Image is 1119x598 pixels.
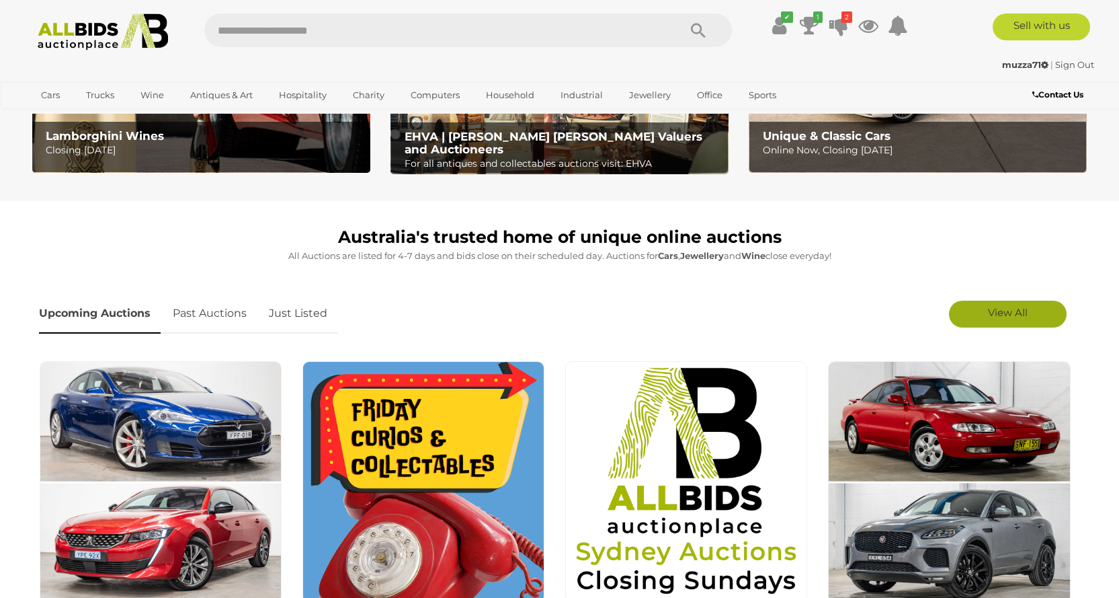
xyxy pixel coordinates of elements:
a: Antiques & Art [181,84,261,106]
a: 2 [829,13,849,38]
a: Jewellery [620,84,679,106]
b: Contact Us [1032,89,1083,100]
i: 2 [841,11,852,23]
strong: Cars [658,250,678,261]
button: Search [665,13,732,47]
h1: Australia's trusted home of unique online auctions [39,228,1081,247]
span: View All [988,306,1028,319]
a: [GEOGRAPHIC_DATA] [32,106,145,128]
b: Unique & Classic Cars [763,129,890,143]
a: Hospitality [270,84,335,106]
b: EHVA | [PERSON_NAME] [PERSON_NAME] Valuers and Auctioneers [405,130,702,156]
p: Closing [DATE] [46,142,362,159]
a: Wine [132,84,173,106]
i: ✔ [781,11,793,23]
span: | [1050,59,1053,70]
a: View All [949,301,1067,328]
a: Sports [740,84,785,106]
a: Sign Out [1055,59,1094,70]
a: 1 [799,13,819,38]
a: Industrial [552,84,612,106]
a: Charity [344,84,393,106]
p: For all antiques and collectables auctions visit: EHVA [405,155,721,172]
a: Cars [32,84,69,106]
a: Just Listed [259,294,337,334]
a: Upcoming Auctions [39,294,161,334]
img: Allbids.com.au [30,13,176,50]
a: muzza71 [1002,59,1050,70]
b: Lamborghini Wines [46,129,164,143]
a: ✔ [770,13,790,38]
p: All Auctions are listed for 4-7 days and bids close on their scheduled day. Auctions for , and cl... [39,248,1081,264]
a: Computers [402,84,468,106]
i: 1 [813,11,823,23]
a: Household [477,84,543,106]
a: EHVA | Evans Hastings Valuers and Auctioneers EHVA | [PERSON_NAME] [PERSON_NAME] Valuers and Auct... [390,39,729,175]
strong: Wine [741,250,765,261]
strong: muzza71 [1002,59,1048,70]
strong: Jewellery [680,250,724,261]
a: Trucks [77,84,123,106]
a: Office [688,84,731,106]
p: Online Now, Closing [DATE] [763,142,1079,159]
a: Contact Us [1032,87,1087,102]
a: Past Auctions [163,294,257,334]
a: Sell with us [993,13,1090,40]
